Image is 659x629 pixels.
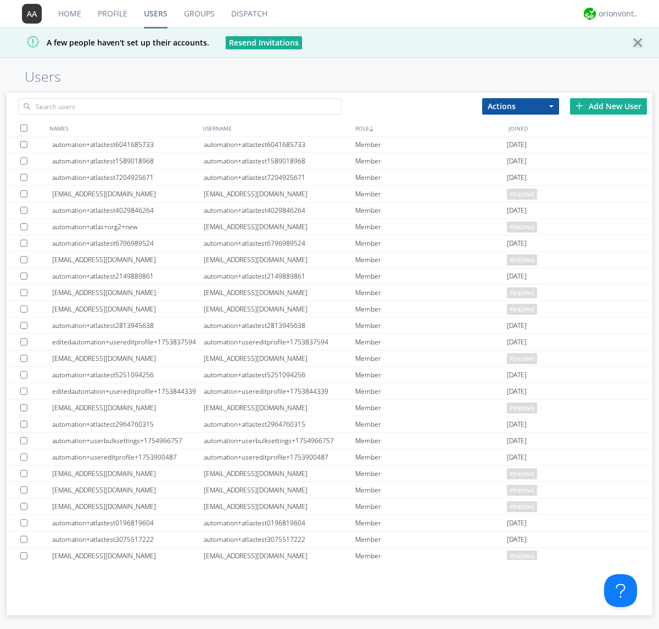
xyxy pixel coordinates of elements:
[226,36,302,49] button: Resend Invitations
[355,285,507,301] div: Member
[7,350,652,367] a: [EMAIL_ADDRESS][DOMAIN_NAME][EMAIL_ADDRESS][DOMAIN_NAME]Memberpending
[52,202,204,218] div: automation+atlastest4029846264
[7,482,652,498] a: [EMAIL_ADDRESS][DOMAIN_NAME][EMAIL_ADDRESS][DOMAIN_NAME]Memberpending
[7,367,652,383] a: automation+atlastest5251094256automation+atlastest5251094256Member[DATE]
[7,301,652,318] a: [EMAIL_ADDRESS][DOMAIN_NAME][EMAIL_ADDRESS][DOMAIN_NAME]Memberpending
[576,102,583,110] img: plus.svg
[355,235,507,251] div: Member
[204,285,355,301] div: [EMAIL_ADDRESS][DOMAIN_NAME]
[204,383,355,399] div: automation+usereditprofile+1753844339
[52,235,204,251] div: automation+atlastest6796989524
[7,202,652,219] a: automation+atlastest4029846264automation+atlastest4029846264Member[DATE]
[507,334,527,350] span: [DATE]
[52,482,204,498] div: [EMAIL_ADDRESS][DOMAIN_NAME]
[507,137,527,153] span: [DATE]
[355,548,507,564] div: Member
[52,383,204,399] div: editedautomation+usereditprofile+1753844339
[7,416,652,433] a: automation+atlastest2964760315automation+atlastest2964760315Member[DATE]
[507,449,527,466] span: [DATE]
[52,466,204,481] div: [EMAIL_ADDRESS][DOMAIN_NAME]
[204,433,355,449] div: automation+userbulksettings+1754966757
[482,98,559,115] button: Actions
[7,449,652,466] a: automation+usereditprofile+1753900487automation+usereditprofile+1753900487Member[DATE]
[507,383,527,400] span: [DATE]
[52,531,204,547] div: automation+atlastest3075517222
[355,153,507,169] div: Member
[204,515,355,531] div: automation+atlastest0196819604
[7,400,652,416] a: [EMAIL_ADDRESS][DOMAIN_NAME][EMAIL_ADDRESS][DOMAIN_NAME]Memberpending
[355,515,507,531] div: Member
[355,301,507,317] div: Member
[52,301,204,317] div: [EMAIL_ADDRESS][DOMAIN_NAME]
[507,353,537,364] span: pending
[204,268,355,284] div: automation+atlastest2149889861
[204,235,355,251] div: automation+atlastest6796989524
[204,153,355,169] div: automation+atlastest1589018968
[7,268,652,285] a: automation+atlastest2149889861automation+atlastest2149889861Member[DATE]
[52,416,204,432] div: automation+atlastest2964760315
[52,498,204,514] div: [EMAIL_ADDRESS][DOMAIN_NAME]
[506,120,659,136] div: JOINED
[507,485,537,496] span: pending
[507,551,537,562] span: pending
[355,400,507,416] div: Member
[355,498,507,514] div: Member
[52,137,204,152] div: automation+atlastest6041685733
[507,189,537,200] span: pending
[507,367,527,383] span: [DATE]
[507,169,527,186] span: [DATE]
[355,350,507,366] div: Member
[355,169,507,185] div: Member
[507,501,537,512] span: pending
[204,498,355,514] div: [EMAIL_ADDRESS][DOMAIN_NAME]
[52,548,204,564] div: [EMAIL_ADDRESS][DOMAIN_NAME]
[507,468,537,479] span: pending
[355,268,507,284] div: Member
[570,98,647,115] div: Add New User
[19,98,342,115] input: Search users
[355,252,507,268] div: Member
[355,482,507,498] div: Member
[507,531,527,548] span: [DATE]
[355,137,507,152] div: Member
[204,449,355,465] div: automation+usereditprofile+1753900487
[7,235,652,252] a: automation+atlastest6796989524automation+atlastest6796989524Member[DATE]
[204,416,355,432] div: automation+atlastest2964760315
[204,219,355,235] div: [EMAIL_ADDRESS][DOMAIN_NAME]
[204,548,355,564] div: [EMAIL_ADDRESS][DOMAIN_NAME]
[47,120,200,136] div: NAMES
[204,137,355,152] div: automation+atlastest6041685733
[353,120,506,136] div: ROLE
[507,304,537,315] span: pending
[355,202,507,218] div: Member
[507,153,527,169] span: [DATE]
[604,574,637,607] iframe: Toggle Customer Support
[355,531,507,547] div: Member
[204,334,355,350] div: automation+usereditprofile+1753837594
[52,186,204,202] div: [EMAIL_ADDRESS][DOMAIN_NAME]
[52,334,204,350] div: editedautomation+usereditprofile+1753837594
[52,367,204,383] div: automation+atlastest5251094256
[204,318,355,333] div: automation+atlastest2813945638
[7,285,652,301] a: [EMAIL_ADDRESS][DOMAIN_NAME][EMAIL_ADDRESS][DOMAIN_NAME]Memberpending
[7,137,652,153] a: automation+atlastest6041685733automation+atlastest6041685733Member[DATE]
[584,8,596,20] img: 29d36aed6fa347d5a1537e7736e6aa13
[355,383,507,399] div: Member
[52,219,204,235] div: automation+atlas+org2+new
[204,169,355,185] div: automation+atlastest7204925671
[507,403,537,413] span: pending
[7,548,652,564] a: [EMAIL_ADDRESS][DOMAIN_NAME][EMAIL_ADDRESS][DOMAIN_NAME]Memberpending
[52,400,204,416] div: [EMAIL_ADDRESS][DOMAIN_NAME]
[22,4,42,24] img: 373638.png
[52,252,204,268] div: [EMAIL_ADDRESS][DOMAIN_NAME]
[204,400,355,416] div: [EMAIL_ADDRESS][DOMAIN_NAME]
[52,285,204,301] div: [EMAIL_ADDRESS][DOMAIN_NAME]
[204,252,355,268] div: [EMAIL_ADDRESS][DOMAIN_NAME]
[507,287,537,298] span: pending
[355,334,507,350] div: Member
[52,433,204,449] div: automation+userbulksettings+1754966757
[355,416,507,432] div: Member
[7,219,652,235] a: automation+atlas+org2+new[EMAIL_ADDRESS][DOMAIN_NAME]Memberpending
[52,153,204,169] div: automation+atlastest1589018968
[7,153,652,169] a: automation+atlastest1589018968automation+atlastest1589018968Member[DATE]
